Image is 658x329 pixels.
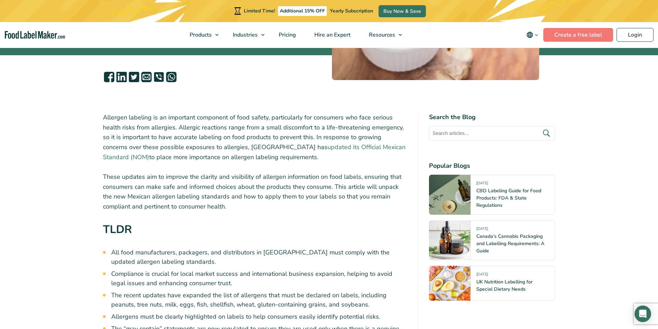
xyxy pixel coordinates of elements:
[543,28,613,42] a: Create a free label
[188,31,212,39] span: Products
[103,172,407,212] p: These updates aim to improve the clarity and visibility of allergen information on food labels, e...
[476,233,544,254] a: Canada’s Cannabis Packaging and Labelling Requirements: A Guide
[103,222,132,237] strong: TLDR
[476,187,541,209] a: CBD Labeling Guide for Food Products: FDA & State Regulations
[379,5,426,17] a: Buy Now & Save
[476,279,533,292] a: UK Nutrition Labelling for Special Dietary Needs
[224,22,268,48] a: Industries
[635,306,651,322] div: Open Intercom Messenger
[270,22,304,48] a: Pricing
[330,8,373,14] span: Yearly Subscription
[277,31,297,39] span: Pricing
[429,113,555,122] h4: Search the Blog
[278,6,327,16] span: Additional 15% OFF
[111,248,407,267] li: All food manufacturers, packagers, and distributors in [GEOGRAPHIC_DATA] must comply with the upd...
[617,28,654,42] a: Login
[360,22,406,48] a: Resources
[476,226,488,234] span: [DATE]
[244,8,275,14] span: Limited Time!
[103,143,406,161] a: updated its Official Mexican Standard (NOM)
[231,31,258,39] span: Industries
[429,126,555,141] input: Search articles...
[181,22,222,48] a: Products
[429,161,555,171] h4: Popular Blogs
[476,272,488,280] span: [DATE]
[305,22,358,48] a: Hire an Expert
[103,113,407,162] p: Allergen labeling is an important component of food safety, particularly for consumers who face s...
[111,269,407,288] li: Compliance is crucial for local market success and international business expansion, helping to a...
[476,181,488,188] span: [DATE]
[312,31,351,39] span: Hire an Expert
[111,312,407,321] li: Allergens must be clearly highlighted on labels to help consumers easily identify potential risks.
[367,31,396,39] span: Resources
[111,291,407,309] li: The recent updates have expanded the list of allergens that must be declared on labels, including...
